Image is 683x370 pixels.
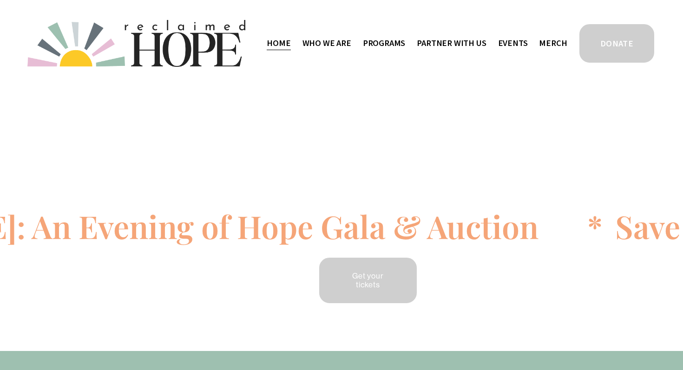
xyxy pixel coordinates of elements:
span: Programs [363,36,406,50]
img: Reclaimed Hope Initiative [27,20,245,67]
a: folder dropdown [363,35,406,51]
a: Home [267,35,290,51]
span: Who We Are [302,36,351,50]
a: Events [498,35,528,51]
a: folder dropdown [302,35,351,51]
a: Merch [539,35,567,51]
a: DONATE [578,23,656,64]
a: folder dropdown [417,35,486,51]
span: Partner With Us [417,36,486,50]
a: Get your tickets [318,256,418,305]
